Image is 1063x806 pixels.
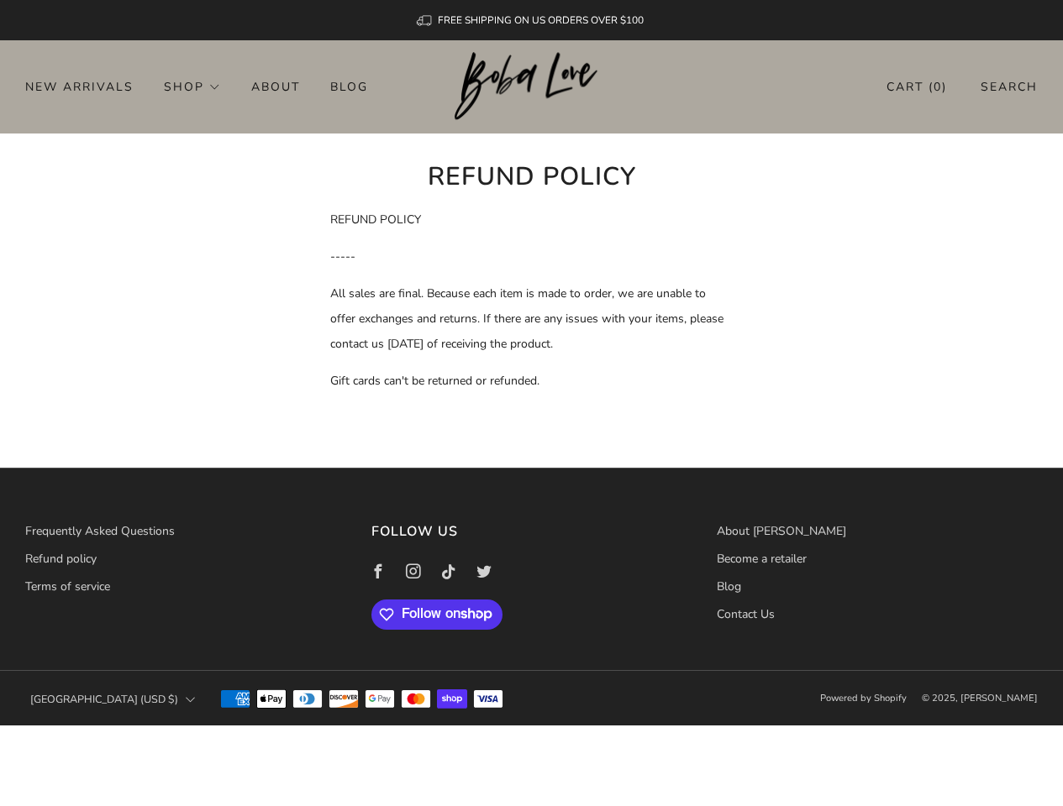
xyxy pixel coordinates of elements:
[25,551,97,567] a: Refund policy
[330,369,734,394] p: Gift cards can't be returned or refunded.
[455,52,608,121] img: Boba Love
[887,73,947,101] a: Cart
[438,13,644,27] span: FREE SHIPPING ON US ORDERS OVER $100
[330,281,734,357] p: All sales are final. Because each item is made to order, we are unable to offer exchanges and ret...
[25,73,134,100] a: New Arrivals
[25,523,175,539] a: Frequently Asked Questions
[371,519,692,544] h3: Follow us
[934,79,942,95] items-count: 0
[330,159,734,196] h1: Refund policy
[251,73,300,100] a: About
[717,551,807,567] a: Become a retailer
[981,73,1038,101] a: Search
[922,692,1038,704] span: © 2025, [PERSON_NAME]
[25,681,200,718] button: [GEOGRAPHIC_DATA] (USD $)
[164,73,221,100] a: Shop
[25,578,110,594] a: Terms of service
[330,447,333,463] span: .
[330,244,734,270] p: -----
[330,73,368,100] a: Blog
[820,692,907,704] a: Powered by Shopify
[717,606,775,622] a: Contact Us
[717,578,741,594] a: Blog
[330,207,734,233] p: REFUND POLICY
[717,523,846,539] a: About [PERSON_NAME]
[455,52,608,122] a: Boba Love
